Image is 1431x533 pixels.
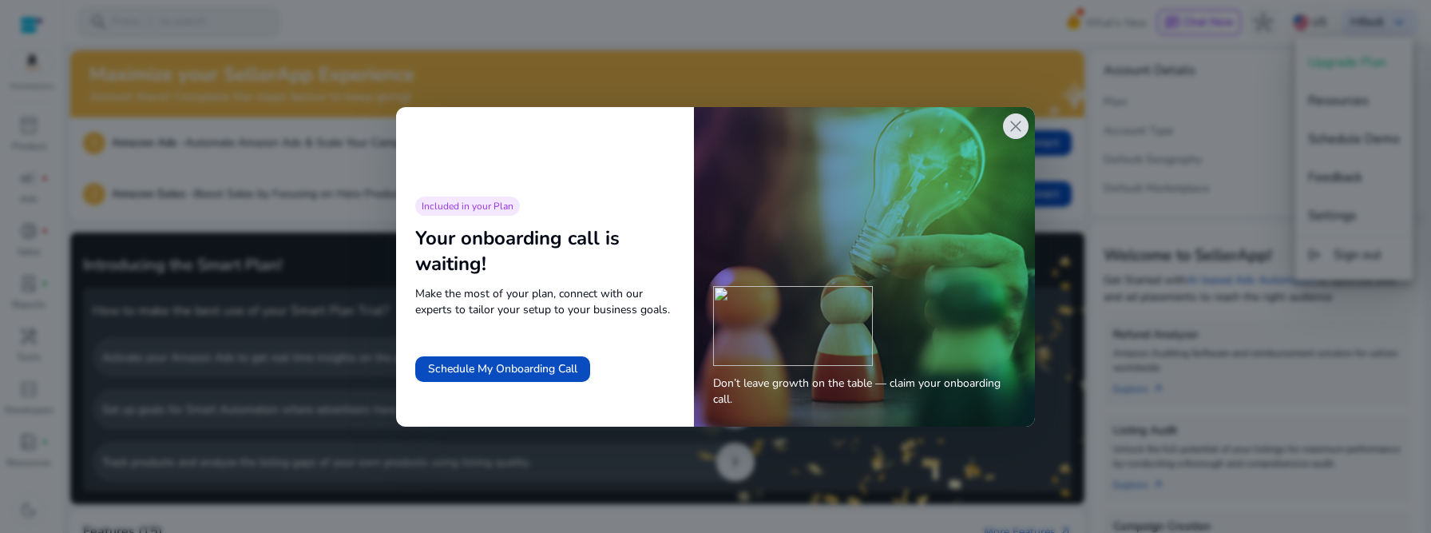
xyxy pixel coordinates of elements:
span: Included in your Plan [422,200,513,213]
div: Your onboarding call is waiting! [415,225,675,276]
span: Schedule My Onboarding Call [428,360,577,377]
span: Don’t leave growth on the table — claim your onboarding call. [713,376,1016,408]
span: Make the most of your plan, connect with our experts to tailor your setup to your business goals. [415,286,675,318]
button: Schedule My Onboarding Call [415,356,590,382]
span: close [1006,117,1025,136]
